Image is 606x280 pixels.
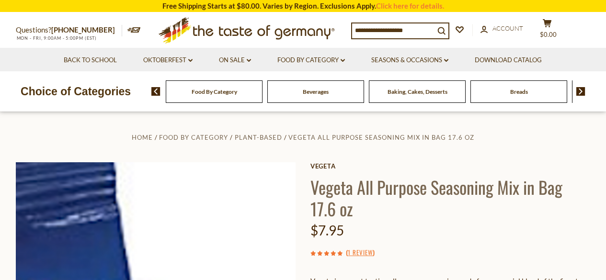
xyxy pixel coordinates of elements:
[16,35,97,41] span: MON - FRI, 9:00AM - 5:00PM (EST)
[64,55,117,66] a: Back to School
[376,1,444,10] a: Click here for details.
[143,55,193,66] a: Oktoberfest
[510,88,528,95] a: Breads
[371,55,448,66] a: Seasons & Occasions
[310,162,591,170] a: Vegeta
[348,247,373,258] a: 1 Review
[492,24,523,32] span: Account
[16,24,122,36] p: Questions?
[533,19,562,43] button: $0.00
[576,87,585,96] img: next arrow
[480,23,523,34] a: Account
[388,88,447,95] a: Baking, Cakes, Desserts
[475,55,542,66] a: Download Catalog
[51,25,115,34] a: [PHONE_NUMBER]
[288,134,474,141] a: Vegeta All Purpose Seasoning Mix in Bag 17.6 oz
[540,31,557,38] span: $0.00
[310,176,591,219] h1: Vegeta All Purpose Seasoning Mix in Bag 17.6 oz
[346,247,375,257] span: ( )
[277,55,345,66] a: Food By Category
[159,134,228,141] a: Food By Category
[303,88,329,95] a: Beverages
[192,88,237,95] a: Food By Category
[132,134,153,141] a: Home
[310,222,344,238] span: $7.95
[151,87,160,96] img: previous arrow
[219,55,251,66] a: On Sale
[235,134,282,141] a: Plant-Based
